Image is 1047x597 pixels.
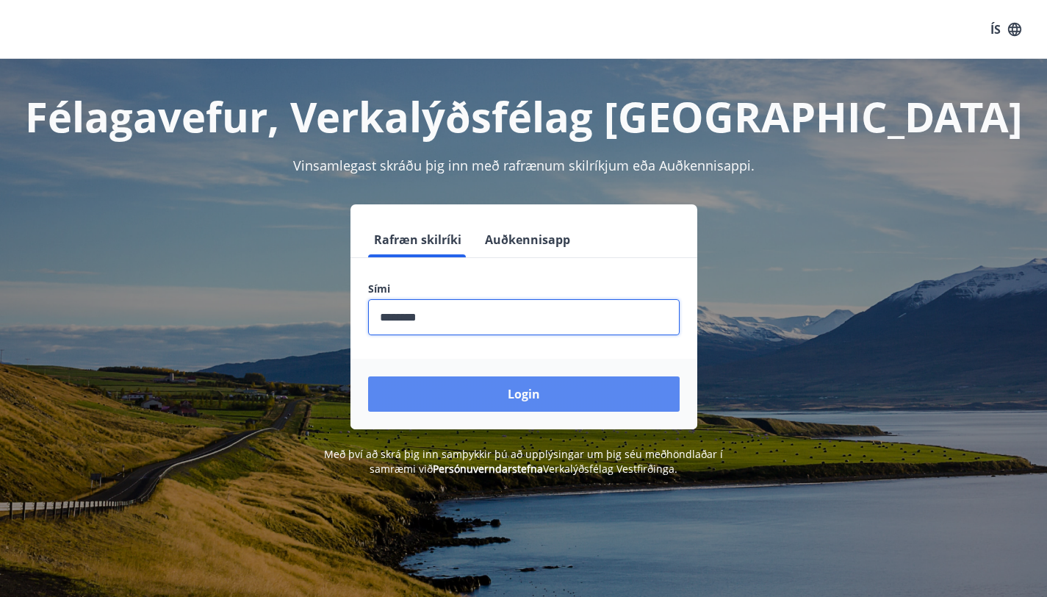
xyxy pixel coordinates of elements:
[368,222,467,257] button: Rafræn skilríki
[479,222,576,257] button: Auðkennisapp
[324,447,723,476] span: Með því að skrá þig inn samþykkir þú að upplýsingar um þig séu meðhöndlaðar í samræmi við Verkalý...
[368,282,680,296] label: Sími
[293,157,755,174] span: Vinsamlegast skráðu þig inn með rafrænum skilríkjum eða Auðkennisappi.
[368,376,680,412] button: Login
[433,462,543,476] a: Persónuverndarstefna
[982,16,1029,43] button: ÍS
[18,88,1029,144] h1: Félagavefur, Verkalýðsfélag [GEOGRAPHIC_DATA]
